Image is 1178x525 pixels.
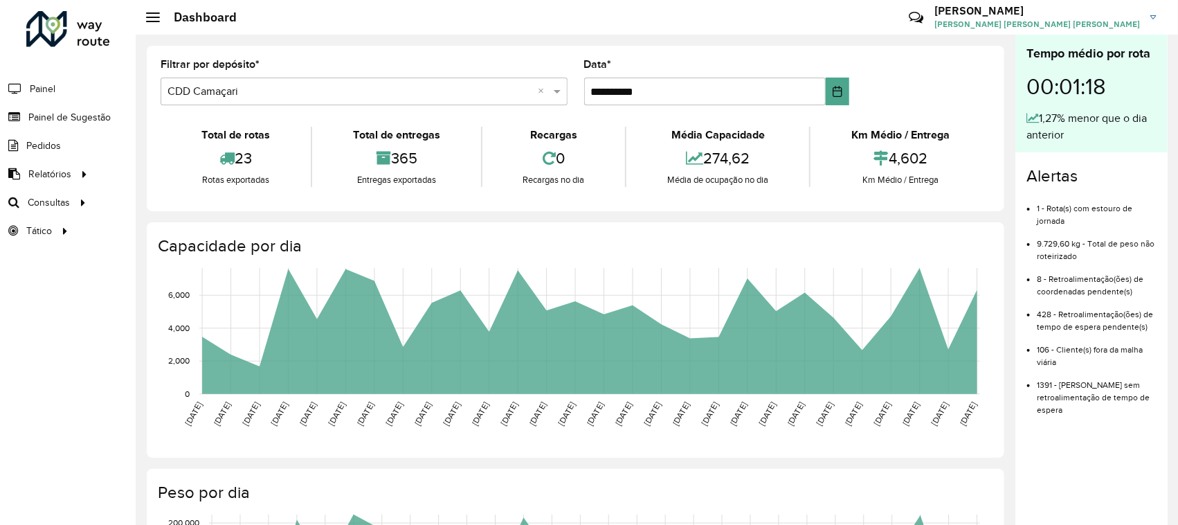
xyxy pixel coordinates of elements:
text: [DATE] [614,401,634,427]
a: Contato Rápido [901,3,931,33]
div: Km Médio / Entrega [814,127,987,143]
h4: Peso por dia [158,483,990,503]
label: Data [584,56,612,73]
h4: Alertas [1026,166,1157,186]
span: Pedidos [26,139,61,153]
text: [DATE] [527,401,547,427]
div: Total de entregas [316,127,478,143]
div: Média Capacidade [630,127,806,143]
li: 1 - Rota(s) com estouro de jornada [1037,192,1157,227]
text: 0 [185,389,190,398]
li: 106 - Cliente(s) fora da malha viária [1037,333,1157,368]
text: [DATE] [327,401,347,427]
h4: Capacidade por dia [158,236,990,256]
div: Tempo médio por rota [1026,44,1157,63]
div: Entregas exportadas [316,173,478,187]
text: [DATE] [413,401,433,427]
text: [DATE] [499,401,519,427]
text: [DATE] [900,401,921,427]
li: 9.729,60 kg - Total de peso não roteirizado [1037,227,1157,262]
div: Total de rotas [164,127,307,143]
text: 6,000 [168,291,190,300]
text: [DATE] [757,401,777,427]
h2: Dashboard [160,10,237,25]
text: 4,000 [168,323,190,332]
span: Clear all [538,83,550,100]
text: 2,000 [168,357,190,366]
text: [DATE] [212,401,232,427]
li: 428 - Retroalimentação(ões) de tempo de espera pendente(s) [1037,298,1157,333]
text: [DATE] [355,401,375,427]
text: [DATE] [384,401,404,427]
text: [DATE] [241,401,261,427]
text: [DATE] [843,401,863,427]
div: 365 [316,143,478,173]
text: [DATE] [642,401,662,427]
text: [DATE] [958,401,978,427]
text: [DATE] [930,401,950,427]
div: Rotas exportadas [164,173,307,187]
span: Tático [26,224,52,238]
div: Recargas no dia [486,173,622,187]
text: [DATE] [298,401,318,427]
li: 8 - Retroalimentação(ões) de coordenadas pendente(s) [1037,262,1157,298]
text: [DATE] [786,401,806,427]
span: [PERSON_NAME] [PERSON_NAME] [PERSON_NAME] [934,18,1140,30]
span: Relatórios [28,167,71,181]
h3: [PERSON_NAME] [934,4,1140,17]
text: [DATE] [442,401,462,427]
div: 0 [486,143,622,173]
div: 4,602 [814,143,987,173]
div: Recargas [486,127,622,143]
li: 1391 - [PERSON_NAME] sem retroalimentação de tempo de espera [1037,368,1157,416]
text: [DATE] [269,401,289,427]
div: Média de ocupação no dia [630,173,806,187]
span: Painel [30,82,55,96]
text: [DATE] [729,401,749,427]
text: [DATE] [183,401,203,427]
span: Consultas [28,195,70,210]
text: [DATE] [585,401,605,427]
div: 23 [164,143,307,173]
div: 00:01:18 [1026,63,1157,110]
text: [DATE] [700,401,720,427]
div: 274,62 [630,143,806,173]
text: [DATE] [671,401,691,427]
div: Km Médio / Entrega [814,173,987,187]
button: Choose Date [826,78,849,105]
text: [DATE] [872,401,892,427]
label: Filtrar por depósito [161,56,260,73]
text: [DATE] [470,401,490,427]
text: [DATE] [556,401,577,427]
text: [DATE] [815,401,835,427]
div: 1,27% menor que o dia anterior [1026,110,1157,143]
span: Painel de Sugestão [28,110,111,125]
